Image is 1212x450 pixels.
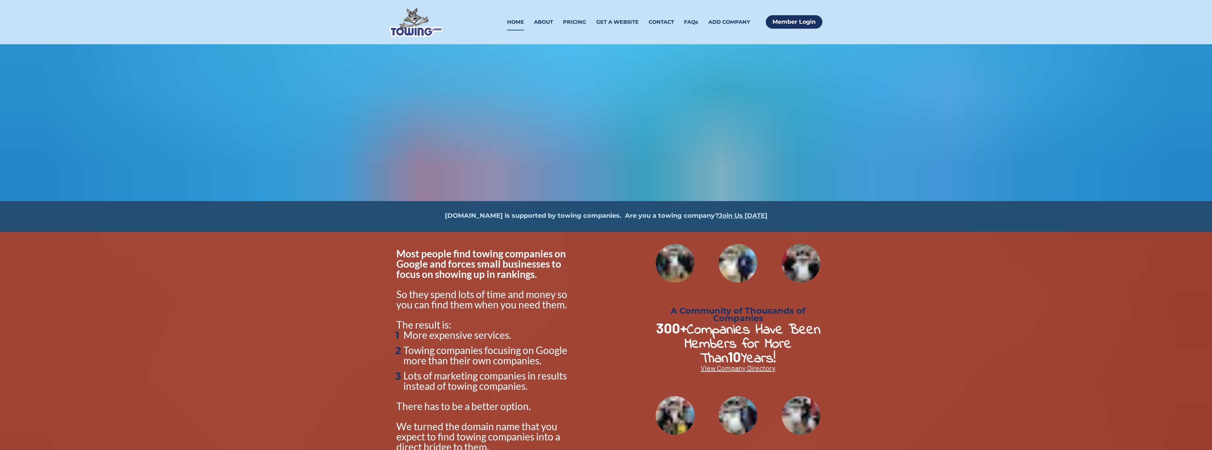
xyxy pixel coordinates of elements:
[403,344,569,366] span: Towing companies focusing on Google more than their own companies.
[684,334,797,369] strong: Members for More Than
[649,14,674,30] a: CONTACT
[741,348,776,369] strong: Years!
[445,212,719,220] strong: [DOMAIN_NAME] is supported by towing companies. Are you a towing company?
[396,400,531,412] span: There has to be a better option.
[708,14,750,30] a: ADD COMPANY
[701,364,775,372] span: View Company Directory
[563,14,586,30] a: PRICING
[507,14,524,30] a: HOME
[403,370,569,392] span: Lots of marketing companies in results instead of towing companies.
[671,306,808,323] strong: A Community of Thousands of Companies
[403,329,511,341] span: More expensive services.
[684,14,698,30] a: FAQs
[701,364,775,372] a: View Company Directory
[728,348,741,365] strong: 10
[596,14,639,30] a: GET A WEBSITE
[534,14,553,30] a: ABOUT
[390,7,443,37] img: Towing.com Logo
[656,319,687,336] strong: 300+
[766,15,822,29] a: Member Login
[396,247,568,280] span: Most people find towing companies on Google and forces small businesses to focus on showing up in...
[396,288,571,311] span: So they spend lots of time and money so you can find them when you need them.
[687,320,820,341] strong: Companies Have Been
[396,319,451,331] span: The result is:
[719,212,768,220] a: Join Us [DATE]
